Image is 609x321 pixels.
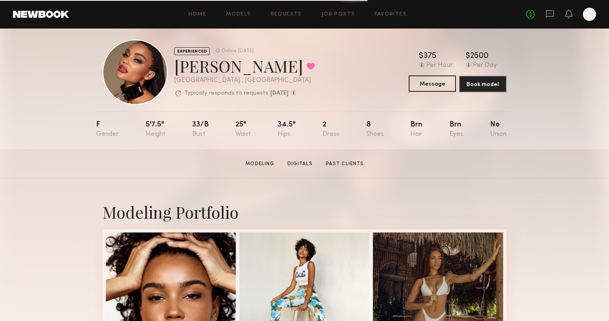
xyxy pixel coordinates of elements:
div: Per Day [473,62,497,69]
a: Home [188,12,207,17]
div: [GEOGRAPHIC_DATA] , [GEOGRAPHIC_DATA] [174,77,315,84]
div: EXPERIENCED [174,47,210,55]
div: 34.5" [278,121,296,138]
a: Past Clients [322,160,367,168]
div: No [490,121,506,138]
b: [DATE] [270,91,289,96]
a: C [583,8,596,21]
div: 2 [322,121,340,138]
div: $ [466,52,470,60]
div: Online [DATE] [221,49,254,54]
a: Models [226,12,251,17]
div: Modeling Portfolio [103,201,506,223]
div: $ [419,52,423,60]
a: Requests [271,12,302,17]
div: 5'7.5" [146,121,165,138]
div: Brn [449,121,463,138]
button: Book model [459,76,506,92]
div: Brn [410,121,423,138]
p: Typically responds to requests [184,91,268,96]
div: 2500 [470,52,489,60]
a: Digitals [284,160,316,168]
div: F [96,121,119,138]
a: Modeling [242,160,278,168]
button: Message [409,75,456,92]
a: Favorites [375,12,407,17]
div: [PERSON_NAME] [174,55,315,77]
div: 25" [235,121,251,138]
a: Job Posts [322,12,355,17]
div: 8 [366,121,384,138]
div: Per Hour [426,62,453,69]
div: 33/b [192,121,209,138]
div: 375 [423,52,436,60]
